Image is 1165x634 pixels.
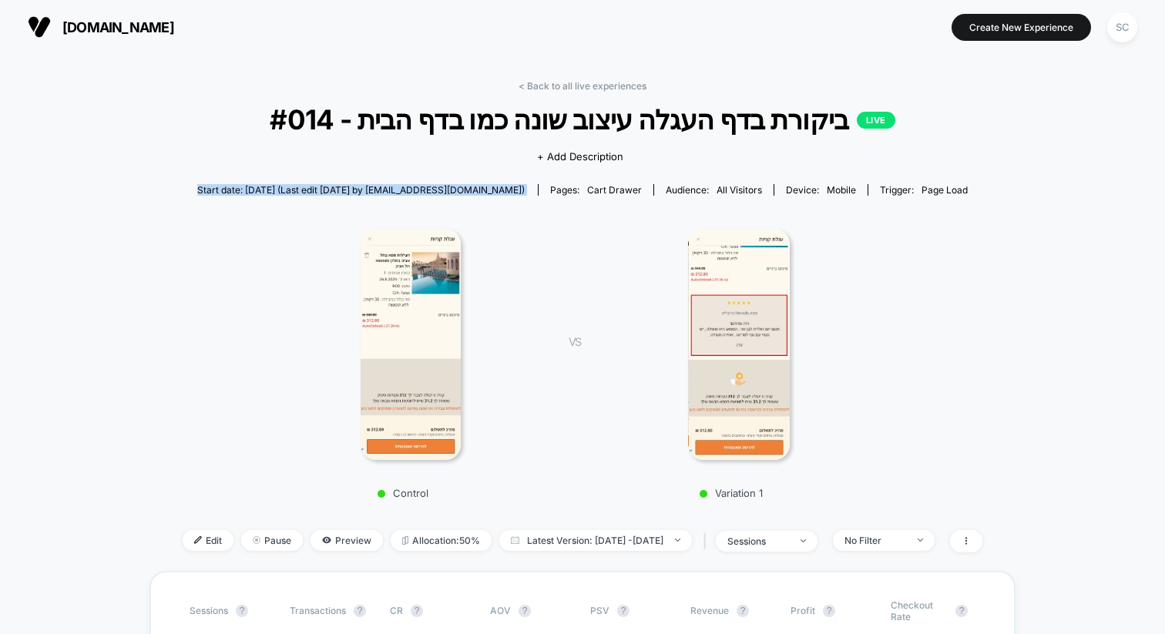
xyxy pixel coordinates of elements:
[190,605,228,616] span: Sessions
[880,184,968,196] div: Trigger:
[666,184,762,196] div: Audience:
[490,605,511,616] span: AOV
[390,605,403,616] span: CR
[253,536,260,544] img: end
[241,530,303,551] span: Pause
[62,19,174,35] span: [DOMAIN_NAME]
[844,535,906,546] div: No Filter
[28,15,51,39] img: Visually logo
[197,184,525,196] span: Start date: [DATE] (Last edit [DATE] by [EMAIL_ADDRESS][DOMAIN_NAME])
[569,335,581,348] span: VS
[402,536,408,545] img: rebalance
[952,14,1091,41] button: Create New Experience
[791,605,815,616] span: Profit
[1107,12,1137,42] div: SC
[499,530,692,551] span: Latest Version: [DATE] - [DATE]
[688,229,791,460] img: Variation 1 main
[955,605,968,617] button: ?
[918,538,923,542] img: end
[737,605,749,617] button: ?
[519,80,646,92] a: < Back to all live experiences
[550,184,642,196] div: Pages:
[690,605,729,616] span: Revenue
[596,487,866,499] p: Variation 1
[411,605,423,617] button: ?
[857,112,895,129] p: LIVE
[511,536,519,544] img: calendar
[617,605,630,617] button: ?
[891,599,948,622] span: Checkout Rate
[268,487,538,499] p: Control
[537,149,623,165] span: + Add Description
[290,605,346,616] span: Transactions
[700,530,716,552] span: |
[1103,12,1142,43] button: SC
[519,605,531,617] button: ?
[587,184,642,196] span: cart drawer
[774,184,868,196] span: Device:
[361,229,461,460] img: Control main
[823,605,835,617] button: ?
[23,15,179,39] button: [DOMAIN_NAME]
[223,103,942,136] span: #014 - ביקורת בדף העגלה עיצוב שונה כמו בדף הבית
[311,530,383,551] span: Preview
[391,530,492,551] span: Allocation: 50%
[827,184,856,196] span: mobile
[675,538,680,542] img: end
[590,605,609,616] span: PSV
[922,184,968,196] span: Page Load
[354,605,366,617] button: ?
[727,535,789,547] div: sessions
[183,530,233,551] span: Edit
[194,536,202,544] img: edit
[801,539,806,542] img: end
[236,605,248,617] button: ?
[717,184,762,196] span: All Visitors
